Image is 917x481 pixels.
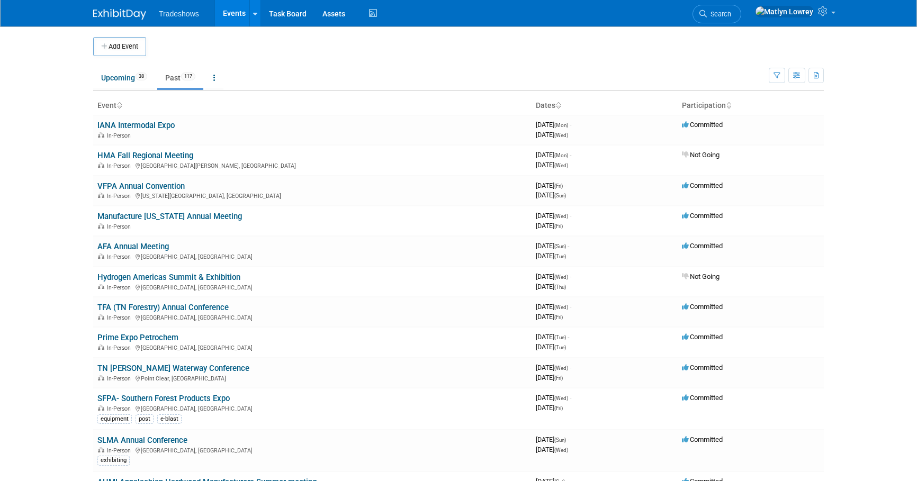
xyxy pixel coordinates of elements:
span: - [570,364,571,371]
span: (Sun) [554,437,566,443]
img: Matlyn Lowrey [755,6,814,17]
span: [DATE] [536,435,569,443]
span: (Wed) [554,304,568,310]
span: [DATE] [536,394,571,402]
span: [DATE] [536,121,571,129]
a: Sort by Event Name [116,101,122,110]
a: IANA Intermodal Expo [97,121,175,130]
span: Not Going [682,273,720,280]
img: In-Person Event [98,405,104,411]
span: (Wed) [554,132,568,138]
span: Committed [682,435,723,443]
a: AFA Annual Meeting [97,242,169,251]
a: Manufacture [US_STATE] Annual Meeting [97,212,242,221]
span: Search [707,10,731,18]
span: [DATE] [536,374,563,382]
span: In-Person [107,253,134,260]
a: SFPA- Southern Forest Products Expo [97,394,230,403]
span: In-Person [107,284,134,291]
span: In-Person [107,223,134,230]
div: Point Clear, [GEOGRAPHIC_DATA] [97,374,527,382]
span: [DATE] [536,343,566,351]
a: Sort by Start Date [555,101,561,110]
span: 38 [136,72,147,80]
span: [DATE] [536,242,569,250]
span: In-Person [107,447,134,454]
span: In-Person [107,132,134,139]
span: Committed [682,303,723,311]
span: (Sun) [554,243,566,249]
span: (Wed) [554,395,568,401]
div: [GEOGRAPHIC_DATA], [GEOGRAPHIC_DATA] [97,252,527,260]
span: (Wed) [554,447,568,453]
span: Not Going [682,151,720,159]
span: - [570,303,571,311]
span: (Fri) [554,375,563,381]
th: Dates [532,97,678,115]
span: [DATE] [536,273,571,280]
span: In-Person [107,375,134,382]
span: [DATE] [536,446,568,453]
th: Participation [678,97,824,115]
span: (Mon) [554,152,568,158]
span: [DATE] [536,404,563,412]
span: [DATE] [536,151,571,159]
div: [GEOGRAPHIC_DATA], [GEOGRAPHIC_DATA] [97,446,527,454]
span: [DATE] [536,212,571,220]
span: In-Person [107,314,134,321]
span: (Fri) [554,314,563,320]
span: In-Person [107,162,134,169]
img: In-Person Event [98,223,104,229]
img: In-Person Event [98,447,104,452]
span: (Mon) [554,122,568,128]
button: Add Event [93,37,146,56]
span: - [570,121,571,129]
span: [DATE] [536,283,566,291]
span: [DATE] [536,252,566,260]
span: - [568,242,569,250]
span: [DATE] [536,181,566,189]
span: Committed [682,394,723,402]
span: Tradeshows [159,10,199,18]
div: post [136,414,154,424]
div: [GEOGRAPHIC_DATA], [GEOGRAPHIC_DATA] [97,343,527,351]
span: (Fri) [554,183,563,189]
span: [DATE] [536,222,563,230]
span: - [564,181,566,189]
span: In-Person [107,344,134,351]
a: SLMA Annual Conference [97,435,187,445]
a: Prime Expo Petrochem [97,333,178,342]
span: Committed [682,364,723,371]
a: Sort by Participation Type [726,101,731,110]
a: Upcoming38 [93,68,155,88]
span: (Fri) [554,223,563,229]
span: (Wed) [554,365,568,371]
span: (Wed) [554,213,568,219]
div: [GEOGRAPHIC_DATA][PERSON_NAME], [GEOGRAPHIC_DATA] [97,161,527,169]
img: In-Person Event [98,284,104,289]
div: [GEOGRAPHIC_DATA], [GEOGRAPHIC_DATA] [97,313,527,321]
img: In-Person Event [98,314,104,320]
span: In-Person [107,405,134,412]
span: In-Person [107,193,134,199]
a: TN [PERSON_NAME] Waterway Conference [97,364,249,373]
div: [US_STATE][GEOGRAPHIC_DATA], [GEOGRAPHIC_DATA] [97,191,527,199]
img: In-Person Event [98,344,104,350]
span: (Tue) [554,253,566,259]
span: - [570,394,571,402]
span: - [570,212,571,220]
span: (Thu) [554,284,566,290]
span: (Wed) [554,274,568,280]
div: equipment [97,414,132,424]
span: [DATE] [536,313,563,321]
span: [DATE] [536,364,571,371]
span: (Sun) [554,193,566,198]
span: [DATE] [536,303,571,311]
img: In-Person Event [98,193,104,198]
span: [DATE] [536,333,569,341]
img: ExhibitDay [93,9,146,20]
span: - [568,333,569,341]
span: [DATE] [536,131,568,139]
span: Committed [682,242,723,250]
span: (Wed) [554,162,568,168]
